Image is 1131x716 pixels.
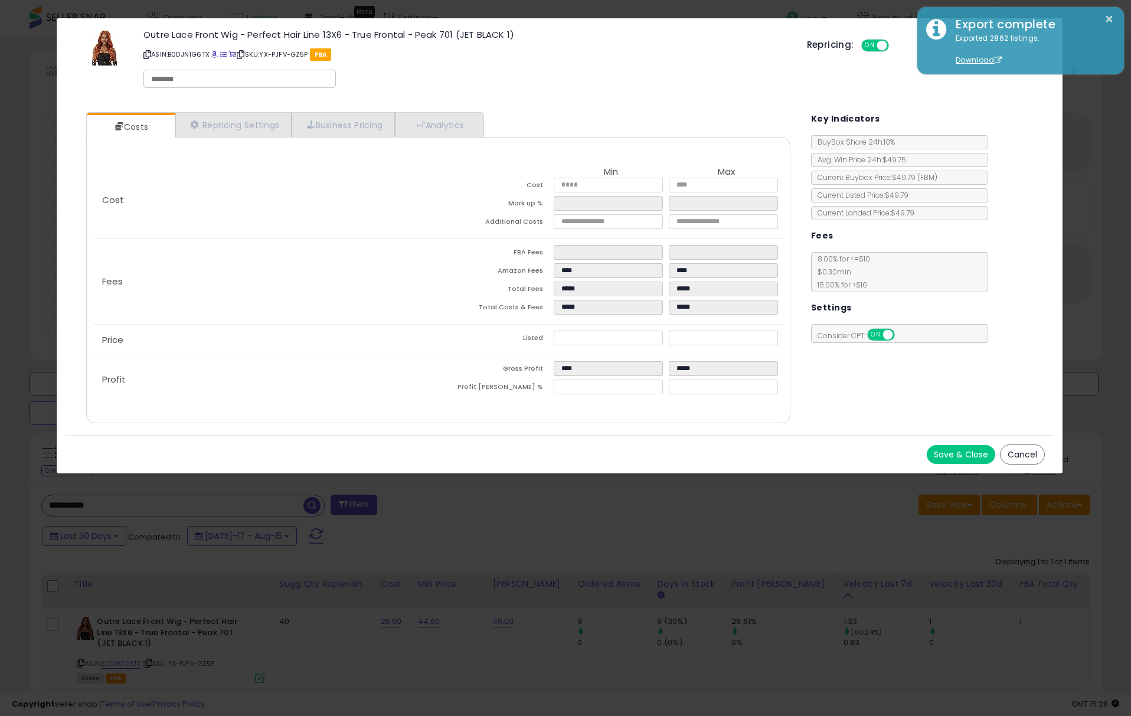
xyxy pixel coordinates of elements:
[1104,12,1114,27] button: ×
[812,137,895,147] span: BuyBox Share 24h: 10%
[438,361,553,380] td: Gross Profit
[438,282,553,300] td: Total Fees
[669,167,784,178] th: Max
[892,172,937,182] span: $49.79
[93,195,439,205] p: Cost
[438,245,553,263] td: FBA Fees
[292,113,395,137] a: Business Pricing
[143,45,789,64] p: ASIN: B0DJN1G6TX | SKU: YX-PJFV-GZ5P
[947,16,1115,33] div: Export complete
[811,300,851,315] h5: Settings
[310,48,332,61] span: FBA
[917,172,937,182] span: ( FBM )
[812,190,908,200] span: Current Listed Price: $49.79
[812,331,910,341] span: Consider CPT:
[812,208,914,218] span: Current Landed Price: $49.79
[811,228,833,243] h5: Fees
[438,196,553,214] td: Mark up %
[862,41,877,51] span: ON
[438,263,553,282] td: Amazon Fees
[811,112,880,126] h5: Key Indicators
[438,178,553,196] td: Cost
[91,30,117,66] img: 41XMgZE11FL._SL60_.jpg
[1000,444,1045,465] button: Cancel
[956,55,1002,65] a: Download
[812,280,867,290] span: 15.00 % for > $10
[438,380,553,398] td: Profit [PERSON_NAME] %
[438,214,553,233] td: Additional Costs
[93,375,439,384] p: Profit
[175,113,292,137] a: Repricing Settings
[812,172,937,182] span: Current Buybox Price:
[143,30,789,39] h3: Outre Lace Front Wig - Perfect Hair Line 13X6 - True Frontal - Peak 701 (JET BLACK 1)
[947,33,1115,66] div: Exported 2862 listings.
[438,300,553,318] td: Total Costs & Fees
[812,155,906,165] span: Avg. Win Price 24h: $49.75
[868,330,883,340] span: ON
[807,40,854,50] h5: Repricing:
[395,113,482,137] a: Analytics
[438,331,553,349] td: Listed
[554,167,669,178] th: Min
[812,267,851,277] span: $0.30 min
[812,254,870,290] span: 8.00 % for <= $10
[93,335,439,345] p: Price
[927,445,995,464] button: Save & Close
[887,41,906,51] span: OFF
[211,50,218,59] a: BuyBox page
[220,50,227,59] a: All offer listings
[228,50,235,59] a: Your listing only
[87,115,174,139] a: Costs
[93,277,439,286] p: Fees
[893,330,912,340] span: OFF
